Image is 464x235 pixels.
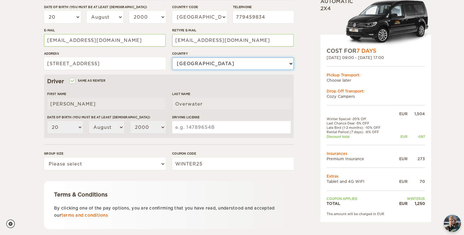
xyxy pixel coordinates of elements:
div: EUR [393,156,408,161]
img: Freyja at Cozy Campers [444,215,461,232]
input: e.g. 1 234 567 890 [233,11,294,23]
div: -597 [408,134,425,138]
td: Winter Special -20% Off [327,116,393,121]
div: 273 [408,156,425,161]
td: Cozy Campers [327,94,425,99]
div: The amount will be charged in EUR [327,212,425,216]
label: Driving License [172,115,291,120]
div: EUR [393,179,408,184]
td: Rental Period (7 days): -8% OFF [327,130,393,134]
td: Tablet and 4G WIFI [327,179,393,184]
input: e.g. example@example.com [172,34,294,47]
input: Same as renter [70,79,74,84]
td: WINTER25 [393,196,425,201]
td: Insurances [327,151,425,156]
span: 7 Days [356,48,376,54]
div: Driver [47,78,291,85]
label: Date of birth (You must be at least [DEMOGRAPHIC_DATA]) [44,5,166,9]
td: Extras [327,174,425,179]
a: terms and conditions [61,213,108,218]
button: chat-button [444,215,461,232]
label: Country Code [172,5,227,9]
div: Pickup Transport: [327,72,425,77]
div: 1,250 [408,201,425,206]
label: Coupon code [172,151,294,156]
label: E-mail [44,28,166,33]
label: Country [172,51,294,56]
a: Cookie settings [6,219,19,228]
label: Retype E-mail [172,28,294,33]
p: By clicking one of the pay options, you are confirming that you have read, understood and accepte... [54,205,284,219]
label: Last Name [172,92,291,96]
div: 70 [408,179,425,184]
div: Terms & Conditions [54,191,284,198]
label: Same as renter [70,78,105,84]
td: Discount total [327,134,393,138]
label: Group size [44,151,166,156]
div: EUR [393,111,408,116]
label: Telephone [233,5,294,9]
div: EUR [393,201,408,206]
td: Last Chance Deal -5% OFF [327,121,393,125]
td: Coupon applied [327,196,393,201]
td: TOTAL [327,201,393,206]
label: Address [44,51,166,56]
input: e.g. 14789654B [172,121,291,133]
td: Premium Insurance [327,156,393,161]
label: First Name [47,92,166,96]
input: e.g. example@example.com [44,34,166,47]
td: Choose later [327,78,425,83]
input: e.g. William [47,98,166,110]
div: COST FOR [327,47,425,55]
div: Drop Off Transport: [327,88,425,94]
td: Late Bird (1-2 months): -10% OFF [327,125,393,130]
div: EUR [393,134,408,138]
label: Date of birth (You must be at least [DEMOGRAPHIC_DATA]) [47,115,166,120]
input: e.g. Smith [172,98,291,110]
div: [DATE] 09:00 - [DATE] 17:00 [327,55,425,60]
input: e.g. Street, City, Zip Code [44,57,166,70]
div: 1,504 [408,111,425,116]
